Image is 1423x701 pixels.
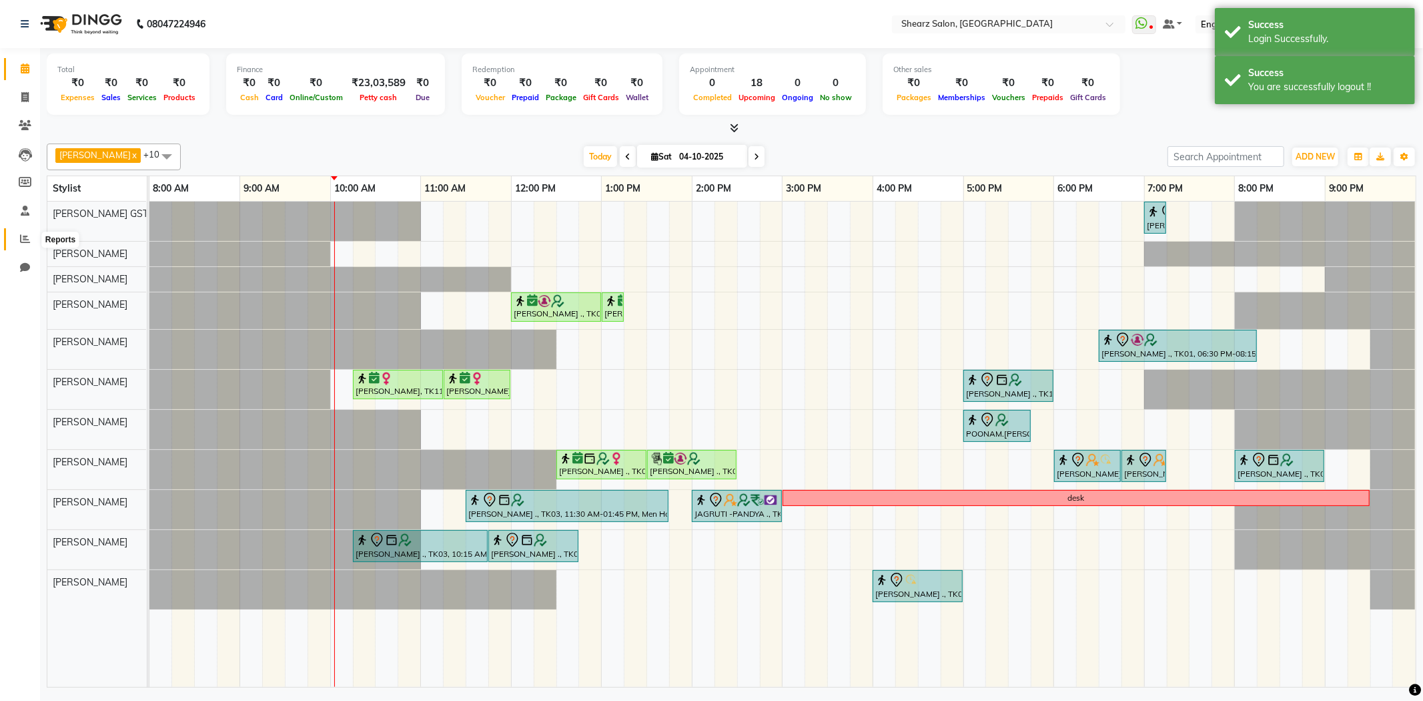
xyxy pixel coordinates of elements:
[873,179,915,198] a: 4:00 PM
[893,93,935,102] span: Packages
[53,576,127,588] span: [PERSON_NAME]
[57,93,98,102] span: Expenses
[53,336,127,348] span: [PERSON_NAME]
[675,147,742,167] input: 2025-10-04
[42,232,79,248] div: Reports
[472,64,652,75] div: Redemption
[1248,80,1405,94] div: You are successfully logout !!
[1167,146,1284,167] input: Search Appointment
[1248,18,1405,32] div: Success
[1145,179,1187,198] a: 7:00 PM
[98,75,124,91] div: ₹0
[602,179,644,198] a: 1:00 PM
[965,372,1052,400] div: [PERSON_NAME] ., TK10, 05:00 PM-06:00 PM, Haircut By Master Stylist - [DEMOGRAPHIC_DATA]
[1326,179,1368,198] a: 9:00 PM
[1067,75,1109,91] div: ₹0
[779,75,817,91] div: 0
[53,208,193,220] span: [PERSON_NAME] GSTIN - 21123
[1296,152,1335,162] span: ADD NEW
[558,452,645,477] div: [PERSON_NAME] ., TK08, 12:30 PM-01:30 PM, Haircut By Sr.Stylist - [DEMOGRAPHIC_DATA]
[893,75,935,91] div: ₹0
[98,93,124,102] span: Sales
[160,93,199,102] span: Products
[735,75,779,91] div: 18
[779,93,817,102] span: Ongoing
[542,93,580,102] span: Package
[508,75,542,91] div: ₹0
[580,75,622,91] div: ₹0
[874,572,961,600] div: [PERSON_NAME] ., TK09, 04:00 PM-05:00 PM, Haircut By Master Stylist - [DEMOGRAPHIC_DATA]
[262,93,286,102] span: Card
[512,294,600,320] div: [PERSON_NAME] ., TK07, 12:00 PM-01:00 PM, Cirepil Roll On Wax
[817,93,855,102] span: No show
[124,93,160,102] span: Services
[59,150,131,160] span: [PERSON_NAME]
[1248,32,1405,46] div: Login Successfully.
[53,182,81,194] span: Stylist
[512,179,559,198] a: 12:00 PM
[53,416,127,428] span: [PERSON_NAME]
[160,75,199,91] div: ₹0
[735,93,779,102] span: Upcoming
[964,179,1006,198] a: 5:00 PM
[508,93,542,102] span: Prepaid
[286,93,346,102] span: Online/Custom
[147,5,205,43] b: 08047224946
[237,93,262,102] span: Cash
[1100,332,1256,360] div: [PERSON_NAME] ., TK01, 06:30 PM-08:15 PM, Touch up - upto 2 Inch - Inoa
[57,64,199,75] div: Total
[149,179,192,198] a: 8:00 AM
[893,64,1109,75] div: Other sales
[1029,75,1067,91] div: ₹0
[53,536,127,548] span: [PERSON_NAME]
[603,294,622,320] div: [PERSON_NAME] ., TK07, 01:00 PM-01:15 PM, Eyebrow threading
[53,298,127,310] span: [PERSON_NAME]
[692,179,735,198] a: 2:00 PM
[1248,66,1405,80] div: Success
[346,75,411,91] div: ₹23,03,589
[1067,93,1109,102] span: Gift Cards
[262,75,286,91] div: ₹0
[690,64,855,75] div: Appointment
[648,452,735,477] div: [PERSON_NAME] ., TK07, 01:30 PM-02:30 PM, Haircut By Sr.Stylist - [DEMOGRAPHIC_DATA]
[331,179,379,198] a: 10:00 AM
[622,93,652,102] span: Wallet
[1292,148,1338,166] button: ADD NEW
[237,75,262,91] div: ₹0
[690,75,735,91] div: 0
[1145,204,1165,232] div: [PERSON_NAME] ., TK01, 07:00 PM-07:15 PM, Eyebrow threading with senior
[34,5,125,43] img: logo
[354,532,486,560] div: [PERSON_NAME] ., TK03, 10:15 AM-11:45 AM, Luxurious manicure
[472,93,508,102] span: Voucher
[124,75,160,91] div: ₹0
[412,93,433,102] span: Due
[783,179,825,198] a: 3:00 PM
[1235,179,1277,198] a: 8:00 PM
[622,75,652,91] div: ₹0
[1236,452,1323,480] div: [PERSON_NAME] ., TK05, 08:00 PM-09:00 PM, Haircut By Sr.Stylist - [DEMOGRAPHIC_DATA]
[286,75,346,91] div: ₹0
[1055,452,1119,480] div: [PERSON_NAME], TK06, 06:00 PM-06:45 PM, [PERSON_NAME] Faded with Sr.
[411,75,434,91] div: ₹0
[1029,93,1067,102] span: Prepaids
[1068,492,1085,504] div: desk
[143,149,169,160] span: +10
[693,492,781,520] div: JAGRUTI -PANDYA ., TK02, 02:00 PM-03:00 PM, Kerastase Hair Wash - Upto Waist
[989,75,1029,91] div: ₹0
[357,93,401,102] span: Petty cash
[817,75,855,91] div: 0
[584,146,617,167] span: Today
[690,93,735,102] span: Completed
[472,75,508,91] div: ₹0
[445,372,509,397] div: [PERSON_NAME], TK11, 11:15 AM-12:00 PM, [PERSON_NAME] Faded with Master
[935,75,989,91] div: ₹0
[965,412,1029,440] div: POONAM.[PERSON_NAME] ., TK04, 05:00 PM-05:45 PM, K- HairWash & Blow Dry - Below Shoulder
[53,248,127,260] span: [PERSON_NAME]
[542,75,580,91] div: ₹0
[53,273,127,285] span: [PERSON_NAME]
[57,75,98,91] div: ₹0
[131,150,137,160] a: x
[935,93,989,102] span: Memberships
[53,496,127,508] span: [PERSON_NAME]
[490,532,577,560] div: [PERSON_NAME] ., TK03, 11:45 AM-12:45 PM, Luxurious pedicure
